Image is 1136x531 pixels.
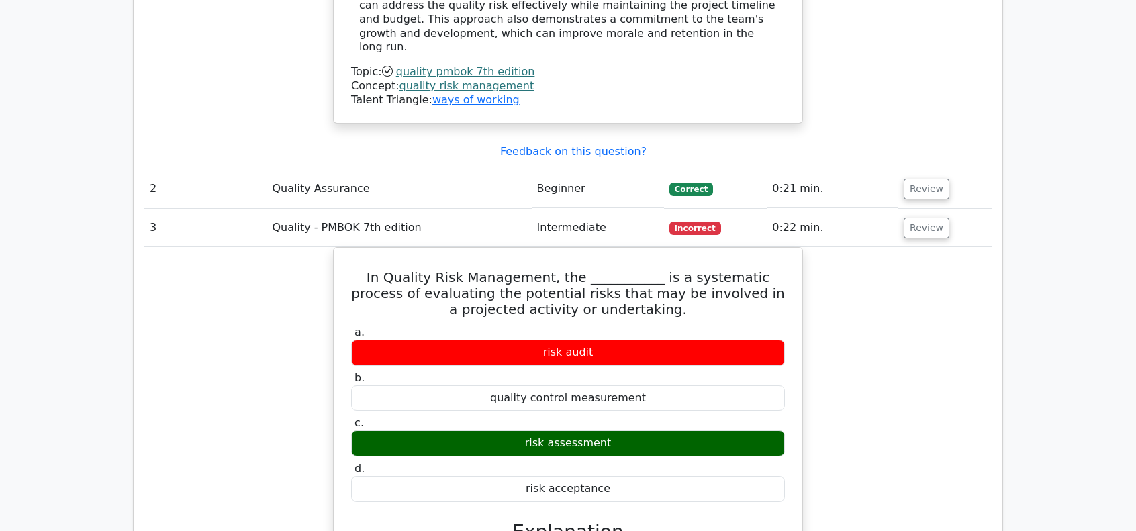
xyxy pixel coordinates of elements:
[354,326,365,338] span: a.
[267,209,531,247] td: Quality - PMBOK 7th edition
[351,430,785,456] div: risk assessment
[432,93,520,106] a: ways of working
[904,218,949,238] button: Review
[354,416,364,429] span: c.
[144,209,267,247] td: 3
[351,385,785,412] div: quality control measurement
[904,179,949,199] button: Review
[350,269,786,318] h5: In Quality Risk Management, the ___________ is a systematic process of evaluating the potential r...
[351,476,785,502] div: risk acceptance
[351,65,785,79] div: Topic:
[396,65,535,78] a: quality pmbok 7th edition
[500,145,647,158] a: Feedback on this question?
[399,79,534,92] a: quality risk management
[144,170,267,208] td: 2
[351,79,785,93] div: Concept:
[532,209,664,247] td: Intermediate
[669,183,713,196] span: Correct
[354,371,365,384] span: b.
[532,170,664,208] td: Beginner
[767,209,898,247] td: 0:22 min.
[354,462,365,475] span: d.
[767,170,898,208] td: 0:21 min.
[351,340,785,366] div: risk audit
[267,170,531,208] td: Quality Assurance
[351,65,785,107] div: Talent Triangle:
[669,222,721,235] span: Incorrect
